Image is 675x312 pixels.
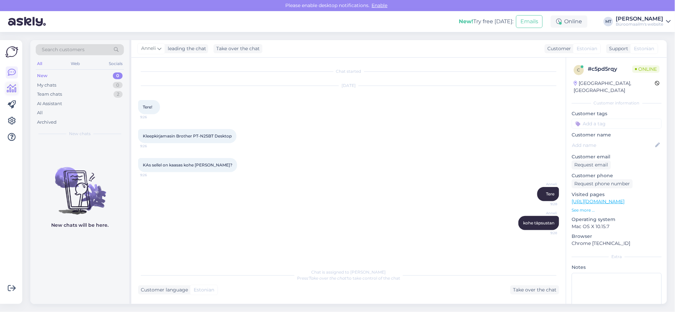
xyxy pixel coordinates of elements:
span: Anneli [532,182,557,187]
div: Customer [545,45,571,52]
input: Add a tag [572,119,662,129]
div: MT [604,17,613,26]
div: Web [70,59,82,68]
div: Request phone number [572,179,633,188]
div: Customer language [138,286,188,293]
p: Operating system [572,216,662,223]
span: Anneli [141,45,156,52]
div: 2 [114,91,123,98]
span: Tere [546,191,554,196]
p: See more ... [572,207,662,213]
span: 9:28 [532,230,557,236]
div: All [37,110,43,116]
img: No chats [30,155,129,216]
p: Customer tags [572,110,662,117]
div: Online [551,15,587,28]
div: All [36,59,43,68]
div: Try free [DATE]: [459,18,513,26]
p: Mac OS X 10.15.7 [572,223,662,230]
span: Estonian [577,45,597,52]
b: New! [459,18,473,25]
div: New [37,72,47,79]
div: Team chats [37,91,62,98]
p: Visited pages [572,191,662,198]
div: Customer information [572,100,662,106]
div: Request email [572,160,611,169]
div: Take over the chat [510,285,559,294]
div: My chats [37,82,56,89]
span: Online [632,65,660,73]
div: 0 [113,72,123,79]
span: Search customers [42,46,85,53]
span: 9:28 [532,201,557,207]
span: Press to take control of the chat [297,276,400,281]
input: Add name [572,142,654,149]
div: Socials [107,59,124,68]
div: # c5pd5rqy [588,65,632,73]
p: Browser [572,233,662,240]
div: Büroomaailm's website [616,22,664,27]
span: Anneli [532,211,557,216]
p: Customer phone [572,172,662,179]
p: Chrome [TECHNICAL_ID] [572,240,662,247]
p: New chats will be here. [51,222,108,229]
div: Support [606,45,628,52]
span: Estonian [634,45,654,52]
span: Estonian [194,286,214,293]
p: Customer email [572,153,662,160]
div: leading the chat [165,45,206,52]
span: KAs sellel on kaasas kohe [PERSON_NAME]? [143,162,232,167]
span: Kleepkirjamasin Brother PT-N25BT Desktop [143,133,232,138]
button: Emails [516,15,543,28]
p: Customer name [572,131,662,138]
span: kohe täpsustan [523,220,554,225]
div: Extra [572,254,662,260]
div: Archived [37,119,57,126]
div: 0 [113,82,123,89]
span: c [577,67,580,72]
span: 9:26 [140,115,165,120]
a: [URL][DOMAIN_NAME] [572,198,624,205]
div: [DATE] [138,83,559,89]
p: Notes [572,264,662,271]
div: [GEOGRAPHIC_DATA], [GEOGRAPHIC_DATA] [574,80,655,94]
span: New chats [69,131,91,137]
img: Askly Logo [5,45,18,58]
span: Enable [370,2,390,8]
span: Chat is assigned to [PERSON_NAME] [312,270,386,275]
span: 9:26 [140,144,165,149]
div: Take over the chat [214,44,262,53]
span: Tere! [143,104,152,110]
span: 9:26 [140,173,165,178]
div: AI Assistant [37,100,62,107]
div: Chat started [138,68,559,74]
div: [PERSON_NAME] [616,16,664,22]
a: [PERSON_NAME]Büroomaailm's website [616,16,671,27]
i: 'Take over the chat' [308,276,347,281]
